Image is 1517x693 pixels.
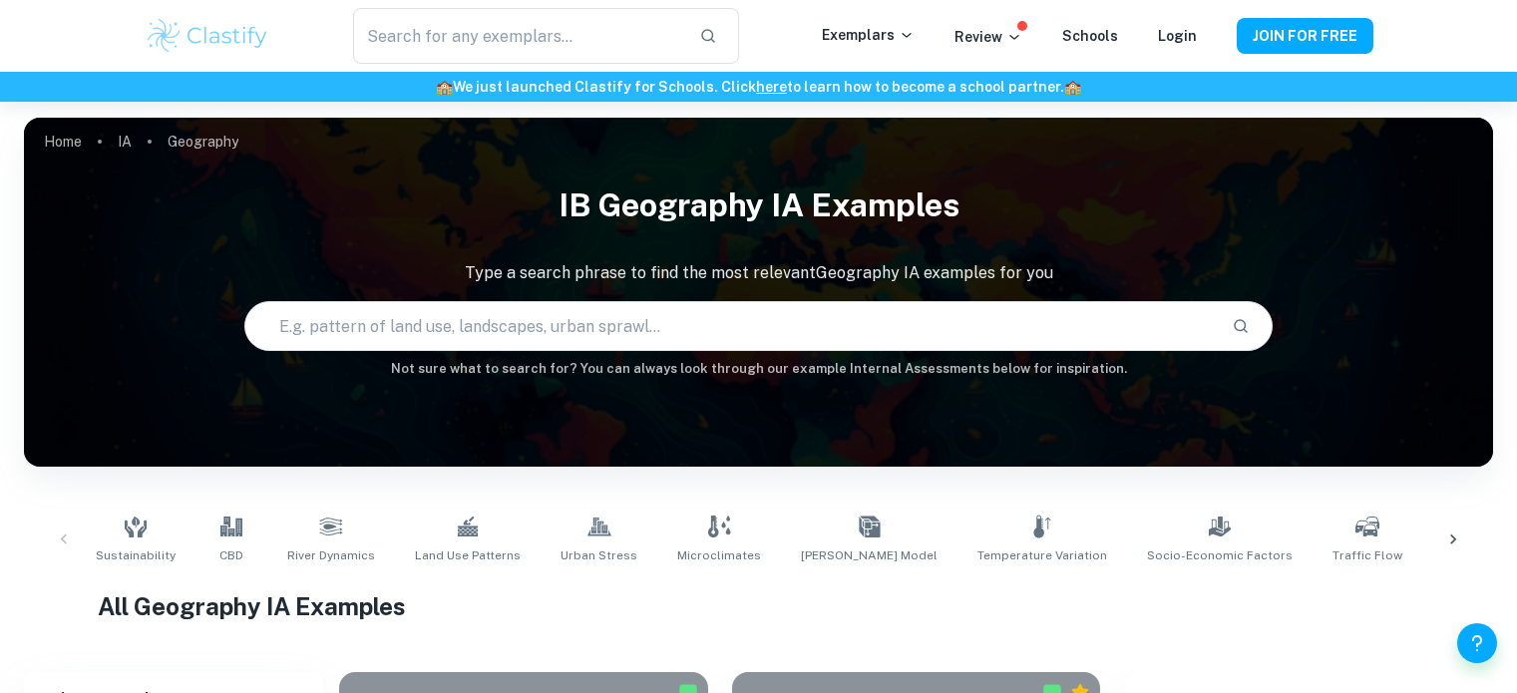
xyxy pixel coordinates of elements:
[118,128,132,156] a: IA
[4,76,1513,98] h6: We just launched Clastify for Schools. Click to learn how to become a school partner.
[24,359,1493,379] h6: Not sure what to search for? You can always look through our example Internal Assessments below f...
[353,8,682,64] input: Search for any exemplars...
[1332,546,1402,564] span: Traffic Flow
[1237,18,1373,54] button: JOIN FOR FREE
[24,173,1493,237] h1: IB Geography IA examples
[44,128,82,156] a: Home
[1224,309,1258,343] button: Search
[1064,79,1081,95] span: 🏫
[245,298,1216,354] input: E.g. pattern of land use, landscapes, urban sprawl...
[954,26,1022,48] p: Review
[287,546,375,564] span: River Dynamics
[1158,28,1197,44] a: Login
[1062,28,1118,44] a: Schools
[24,261,1493,285] p: Type a search phrase to find the most relevant Geography IA examples for you
[145,16,271,56] img: Clastify logo
[801,546,938,564] span: [PERSON_NAME] Model
[168,131,238,153] p: Geography
[561,546,637,564] span: Urban Stress
[1147,546,1293,564] span: Socio-Economic Factors
[1457,623,1497,663] button: Help and Feedback
[415,546,521,564] span: Land Use Patterns
[822,24,915,46] p: Exemplars
[436,79,453,95] span: 🏫
[677,546,761,564] span: Microclimates
[756,79,787,95] a: here
[98,588,1420,624] h1: All Geography IA Examples
[96,546,176,564] span: Sustainability
[219,546,243,564] span: CBD
[977,546,1107,564] span: Temperature Variation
